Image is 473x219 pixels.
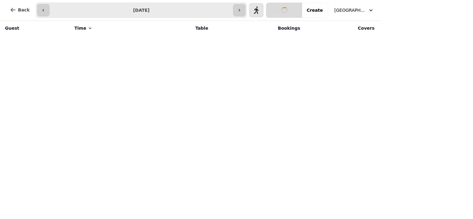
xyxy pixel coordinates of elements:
span: [GEOGRAPHIC_DATA], [GEOGRAPHIC_DATA] [334,7,365,13]
button: Time [74,25,92,31]
button: [GEOGRAPHIC_DATA], [GEOGRAPHIC_DATA] [331,5,378,16]
button: Create [302,3,328,18]
th: Table [150,21,212,36]
span: Back [18,8,30,12]
button: Back [5,2,35,17]
th: Covers [304,21,378,36]
span: Create [307,8,323,12]
span: Time [74,25,86,31]
th: Bookings [212,21,304,36]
